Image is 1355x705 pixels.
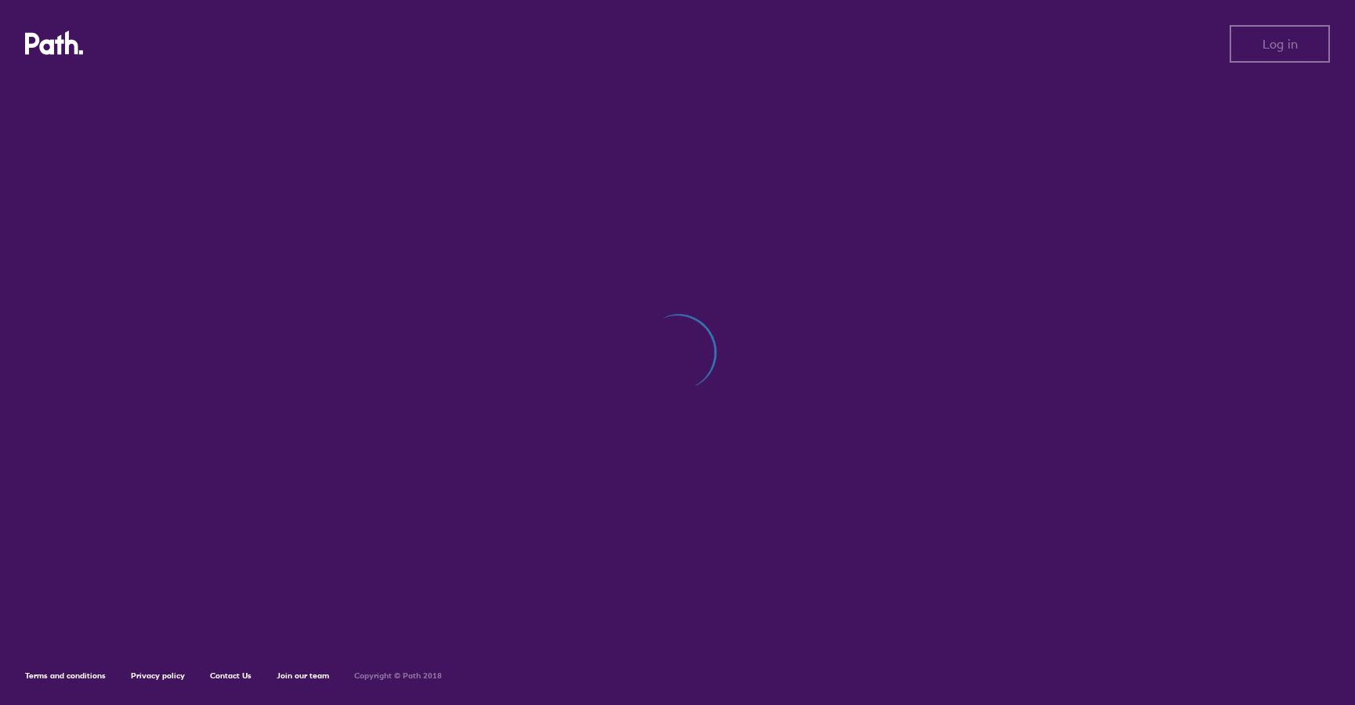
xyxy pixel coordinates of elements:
[354,671,442,681] h6: Copyright © Path 2018
[1230,25,1330,63] button: Log in
[131,671,185,681] a: Privacy policy
[277,671,329,681] a: Join our team
[210,671,252,681] a: Contact Us
[25,671,106,681] a: Terms and conditions
[1263,37,1298,51] span: Log in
